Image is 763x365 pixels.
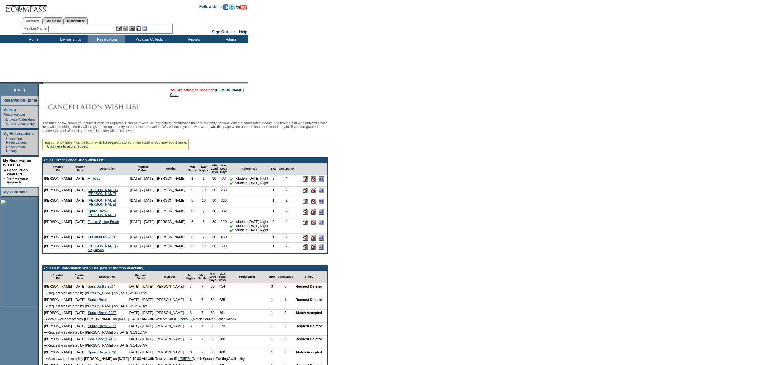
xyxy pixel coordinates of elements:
td: Created Date [73,163,87,175]
td: 233 [219,197,228,208]
a: Follow us on Twitter [229,6,235,10]
nobr: Request Deleted [296,337,323,341]
img: arrow.gif [44,291,47,294]
td: Preferences [227,271,268,283]
td: [DATE] [73,283,87,290]
td: [PERSON_NAME] [43,187,73,197]
input: Adjust this request's line position to #1 [319,209,324,215]
td: 1 [276,296,294,303]
nobr: [DATE] - [DATE] [130,199,155,202]
input: Adjust this request's line position to #1 [319,188,324,193]
td: 2 [278,197,296,208]
input: Delete this Request [311,188,316,193]
td: 2 [276,310,294,316]
b: » [4,168,6,172]
td: 60 [208,283,218,290]
td: 30 [210,208,219,218]
td: 1 [270,234,278,243]
td: [DATE] [73,296,87,303]
td: Created Date [73,271,87,283]
td: 30 [208,336,218,342]
td: Reservations [88,35,125,43]
nobr: [DATE] - [DATE] [130,176,155,180]
td: 1 [270,197,278,208]
nobr: Include a [DATE] Night [230,220,268,224]
td: 30 [210,234,219,243]
img: Follow us on Twitter [229,4,235,10]
img: chkSmaller.gif [230,220,234,224]
td: Request was deleted by [PERSON_NAME] on [DATE] 3:15:50 AM [43,290,327,296]
a: Spring Break [88,298,108,301]
a: [PERSON_NAME] - Mayakoba [88,244,118,252]
td: Max Lead Days [218,271,227,283]
td: 5 [187,243,198,253]
td: 10 [198,243,210,253]
td: 180 [218,336,227,342]
td: Description [87,271,127,283]
td: Match was accepted by [PERSON_NAME] on [DATE] 9:48:37 AM with Reservation ID: (Match Source: Canc... [43,316,327,323]
nobr: Request Deleted [296,298,323,301]
td: 7 [196,310,208,316]
img: Become our fan on Facebook [223,4,228,10]
td: [PERSON_NAME] [154,336,185,342]
img: Reservations [136,26,141,31]
a: Reservations [64,17,88,24]
nobr: [DATE] - [DATE] [130,220,155,224]
td: [DATE] [73,218,87,234]
a: Make a Reservation [3,108,25,117]
a: Cancellation Wish List [7,168,28,176]
td: [PERSON_NAME] [43,208,73,218]
td: 30 [210,187,219,197]
nobr: Include a [DATE] Night [230,176,268,180]
td: 30 [210,218,219,234]
td: Request Dates [129,163,156,175]
td: 691 [218,310,227,316]
a: Spring Break 2027 [88,324,116,328]
td: 6 [185,349,196,355]
td: 30 [210,175,219,186]
td: [PERSON_NAME] [43,234,73,243]
td: [DATE] [73,234,87,243]
td: 2 [278,208,296,218]
td: Match was accepted by [PERSON_NAME] on [DATE] 9:10:06 AM with Reservation ID: (Match Source: Exis... [43,355,327,362]
td: Min Lead Days [210,163,219,175]
td: [DATE] [73,349,87,355]
img: View [123,26,128,31]
a: Sea Island [DATE] [88,337,116,341]
nobr: [DATE] - [DATE] [130,209,155,213]
td: Max Nights [196,271,208,283]
nobr: Include a [DATE] Night [230,224,268,228]
img: Cancellation Wish List [42,100,170,113]
a: My Reservations [3,132,34,136]
td: 5 [276,283,294,290]
nobr: [DATE] - [DATE] [129,311,153,315]
td: 1 [268,323,276,329]
td: [DATE] [73,197,87,208]
td: Preferences [228,163,270,175]
nobr: [DATE] - [DATE] [129,350,153,354]
a: Subscribe to our YouTube Channel [236,6,247,10]
td: Created By [43,163,73,175]
td: [PERSON_NAME] [154,323,185,329]
td: 30 [208,296,218,303]
td: BRs [268,271,276,283]
td: Status [294,271,324,283]
td: 5 [187,197,198,208]
td: 1 [187,175,198,186]
td: Min Nights [185,271,196,283]
a: Search Availability [6,122,35,126]
td: Min Lead Days [208,271,218,283]
input: Delete this Request [311,209,316,215]
td: Member [154,271,185,283]
nobr: [DATE] - [DATE] [130,235,155,239]
nobr: Include a [DATE] Night [230,228,268,232]
td: 1 [270,243,278,253]
td: [PERSON_NAME] [43,283,73,290]
td: · [4,145,5,153]
nobr: Request Deleted [296,284,323,288]
td: 714 [218,283,227,290]
a: Members [23,17,43,24]
input: Delete this Request [311,244,316,250]
input: Adjust this request's line position to #1 [319,244,324,250]
td: [DATE] [73,310,87,316]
